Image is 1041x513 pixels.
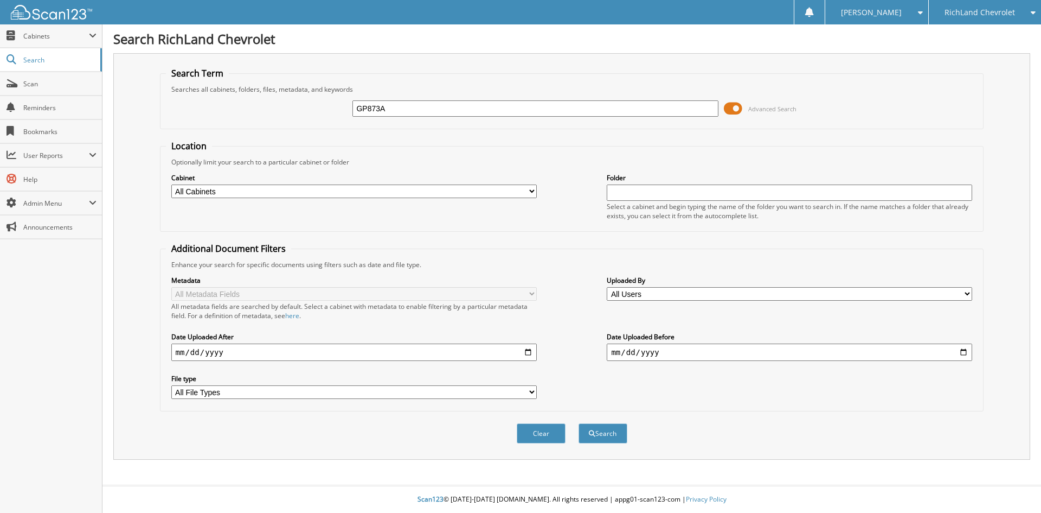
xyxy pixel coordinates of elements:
[417,495,444,504] span: Scan123
[166,260,978,269] div: Enhance your search for specific documents using filters such as date and file type.
[11,5,92,20] img: scan123-logo-white.svg
[23,199,89,208] span: Admin Menu
[171,173,537,182] label: Cabinet
[23,175,97,184] span: Help
[166,157,978,167] div: Optionally limit your search to a particular cabinet or folder
[686,495,727,504] a: Privacy Policy
[23,79,97,88] span: Scan
[23,127,97,136] span: Bookmarks
[166,85,978,94] div: Searches all cabinets, folders, files, metadata, and keywords
[285,311,299,320] a: here
[23,55,95,65] span: Search
[517,423,566,444] button: Clear
[102,486,1041,513] div: © [DATE]-[DATE] [DOMAIN_NAME]. All rights reserved | appg01-scan123-com |
[607,202,972,220] div: Select a cabinet and begin typing the name of the folder you want to search in. If the name match...
[23,31,89,41] span: Cabinets
[171,276,537,285] label: Metadata
[23,151,89,160] span: User Reports
[607,173,972,182] label: Folder
[171,302,537,320] div: All metadata fields are searched by default. Select a cabinet with metadata to enable filtering b...
[171,344,537,361] input: start
[987,461,1041,513] iframe: Chat Widget
[579,423,627,444] button: Search
[23,103,97,112] span: Reminders
[166,140,212,152] legend: Location
[607,344,972,361] input: end
[113,30,1030,48] h1: Search RichLand Chevrolet
[841,9,902,16] span: [PERSON_NAME]
[607,276,972,285] label: Uploaded By
[748,105,796,113] span: Advanced Search
[607,332,972,341] label: Date Uploaded Before
[171,374,537,383] label: File type
[23,223,97,232] span: Announcements
[166,243,291,255] legend: Additional Document Filters
[166,67,229,79] legend: Search Term
[944,9,1015,16] span: RichLand Chevrolet
[171,332,537,341] label: Date Uploaded After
